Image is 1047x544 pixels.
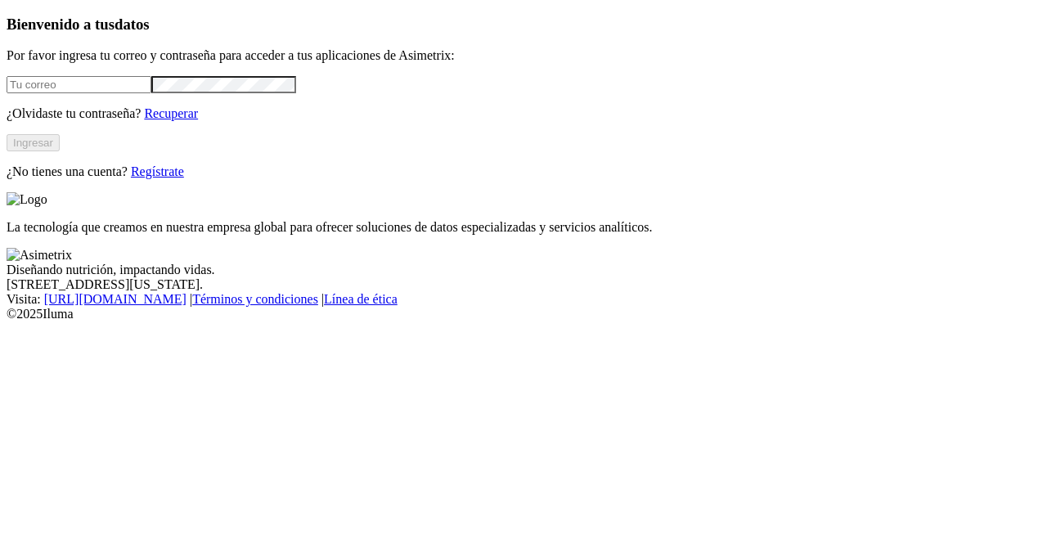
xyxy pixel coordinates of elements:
[7,164,1040,179] p: ¿No tienes una cuenta?
[7,192,47,207] img: Logo
[7,76,151,93] input: Tu correo
[44,292,186,306] a: [URL][DOMAIN_NAME]
[7,248,72,263] img: Asimetrix
[324,292,398,306] a: Línea de ética
[7,48,1040,63] p: Por favor ingresa tu correo y contraseña para acceder a tus aplicaciones de Asimetrix:
[131,164,184,178] a: Regístrate
[7,106,1040,121] p: ¿Olvidaste tu contraseña?
[7,277,1040,292] div: [STREET_ADDRESS][US_STATE].
[7,16,1040,34] h3: Bienvenido a tus
[7,134,60,151] button: Ingresar
[7,307,1040,321] div: © 2025 Iluma
[7,263,1040,277] div: Diseñando nutrición, impactando vidas.
[115,16,150,33] span: datos
[7,220,1040,235] p: La tecnología que creamos en nuestra empresa global para ofrecer soluciones de datos especializad...
[192,292,318,306] a: Términos y condiciones
[7,292,1040,307] div: Visita : | |
[144,106,198,120] a: Recuperar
